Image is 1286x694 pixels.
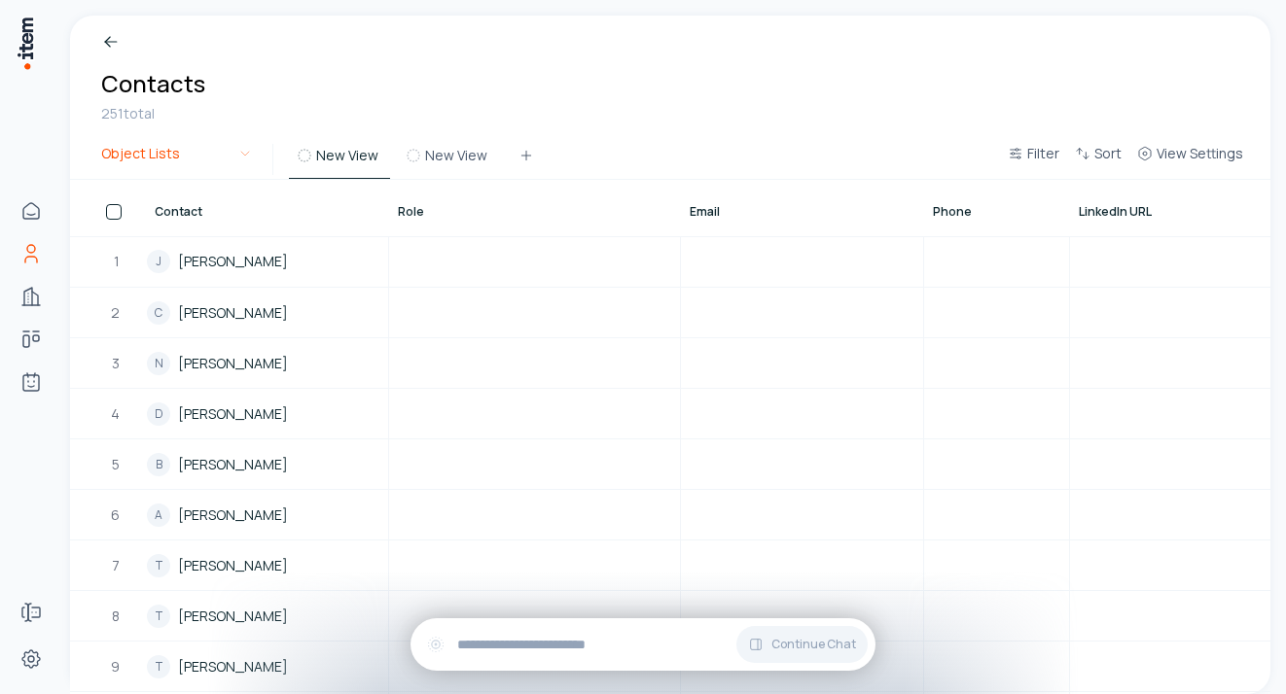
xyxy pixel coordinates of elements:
[111,303,122,323] span: 2
[178,252,288,271] a: [PERSON_NAME]
[112,556,122,575] span: 7
[112,354,122,373] span: 3
[147,605,170,628] div: T
[1027,144,1059,163] span: Filter
[736,626,868,663] button: Continue Chat
[101,103,205,124] div: 251 total
[1079,204,1152,220] span: LinkedIn URL
[178,505,288,525] a: [PERSON_NAME]
[1000,142,1067,177] button: Filter
[101,68,205,99] h1: Contacts
[12,320,51,359] a: deals
[147,453,170,476] div: B
[1129,142,1251,177] button: View Settings
[147,655,170,678] div: T
[771,637,856,652] span: Continue Chat
[101,31,199,52] a: Breadcrumb
[1157,144,1243,163] span: View Settings
[289,144,390,179] button: New View
[114,252,122,271] span: 1
[178,354,288,373] a: [PERSON_NAME]
[147,301,170,325] div: C
[933,204,972,220] span: Phone
[178,303,288,323] a: [PERSON_NAME]
[12,277,51,316] a: Companies
[398,204,424,220] span: Role
[16,16,35,71] img: Item Brain Logo
[112,455,122,474] span: 5
[111,404,122,424] span: 4
[111,505,122,525] span: 6
[12,640,51,678] a: Settings
[178,455,288,474] a: [PERSON_NAME]
[111,657,122,677] span: 9
[147,250,170,273] div: J
[12,593,51,632] a: Forms
[12,191,51,230] a: Home
[690,204,720,220] span: Email
[398,144,499,179] button: New View
[178,657,288,677] a: [PERSON_NAME]
[12,234,51,273] a: Contacts
[147,554,170,577] div: T
[121,31,199,52] p: Breadcrumb
[178,404,288,424] a: [PERSON_NAME]
[411,618,875,671] div: Continue Chat
[147,352,170,375] div: N
[12,363,51,401] a: Agents
[155,204,202,220] span: Contact
[147,503,170,527] div: A
[178,556,288,575] a: [PERSON_NAME]
[1067,142,1129,177] button: Sort
[1094,144,1122,163] span: Sort
[178,607,288,626] a: [PERSON_NAME]
[147,402,170,426] div: D
[112,607,122,626] span: 8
